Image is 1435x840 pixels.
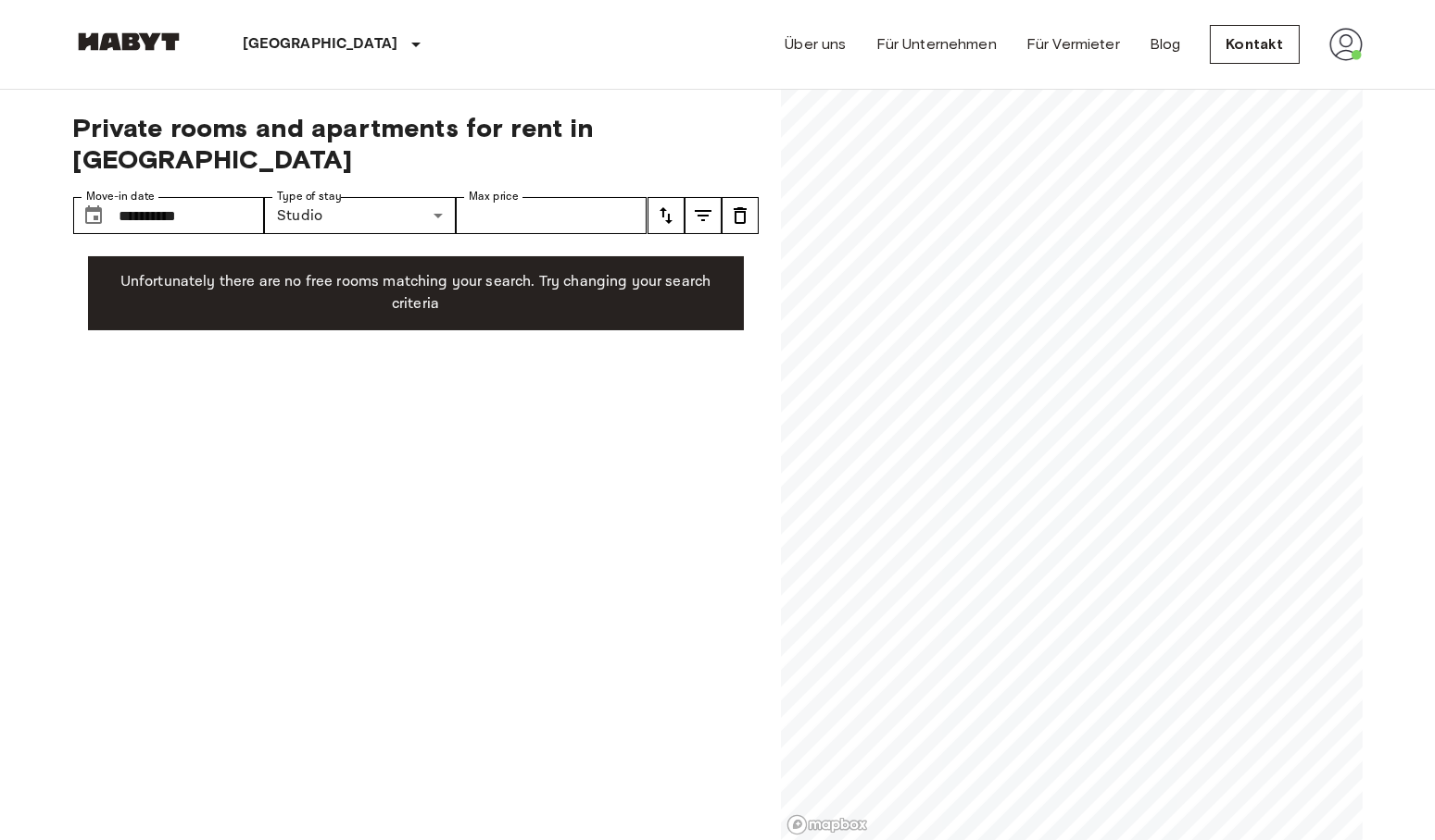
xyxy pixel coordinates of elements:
a: Mapbox logo [787,814,868,835]
img: avatar [1329,28,1363,61]
img: Habyt [73,32,184,51]
a: Über uns [785,33,846,56]
a: Blog [1150,33,1181,56]
label: Type of stay [277,189,342,204]
button: tune [685,197,722,234]
p: [GEOGRAPHIC_DATA] [244,33,398,56]
a: Für Vermieter [1026,33,1120,56]
div: Studio [264,197,456,234]
a: Für Unternehmen [876,33,997,56]
a: Kontakt [1210,25,1299,64]
label: Move-in date [86,189,155,204]
button: tune [648,197,685,234]
label: Max price [469,189,519,204]
p: Unfortunately there are no free rooms matching your search. Try changing your search criteria [103,271,729,315]
span: Private rooms and apartments for rent in [GEOGRAPHIC_DATA] [73,112,759,175]
button: Choose date, selected date is 31 Aug 2025 [75,197,112,234]
button: tune [722,197,759,234]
